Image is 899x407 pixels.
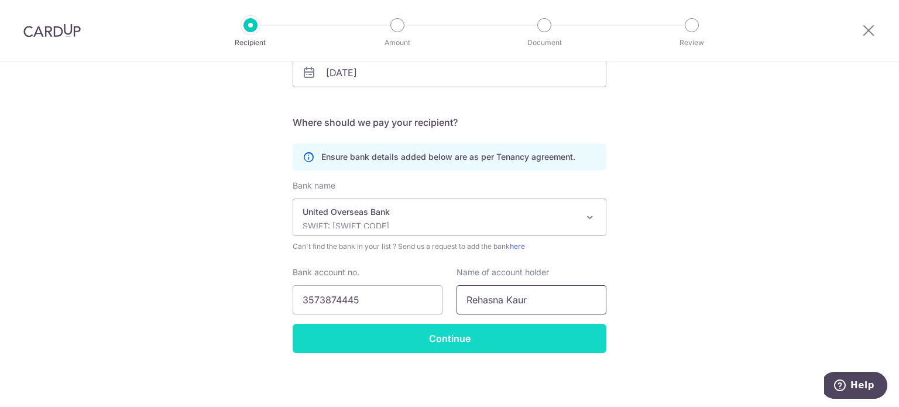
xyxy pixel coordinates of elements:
[824,372,887,401] iframe: Opens a widget where you can find more information
[293,180,335,191] label: Bank name
[648,37,735,49] p: Review
[26,8,50,19] span: Help
[303,220,578,232] p: SWIFT: [SWIFT_CODE]
[293,199,606,235] span: United Overseas Bank
[293,199,606,236] span: United Overseas Bank
[501,37,588,49] p: Document
[293,241,606,252] span: Can't find the bank in your list ? Send us a request to add the bank
[293,115,606,129] h5: Where should we pay your recipient?
[293,324,606,353] input: Continue
[293,58,606,87] input: DD/MM/YYYY
[23,23,81,37] img: CardUp
[510,242,525,251] a: here
[303,206,578,218] p: United Overseas Bank
[321,151,575,163] p: Ensure bank details added below are as per Tenancy agreement.
[293,266,359,278] label: Bank account no.
[354,37,441,49] p: Amount
[207,37,294,49] p: Recipient
[457,266,549,278] label: Name of account holder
